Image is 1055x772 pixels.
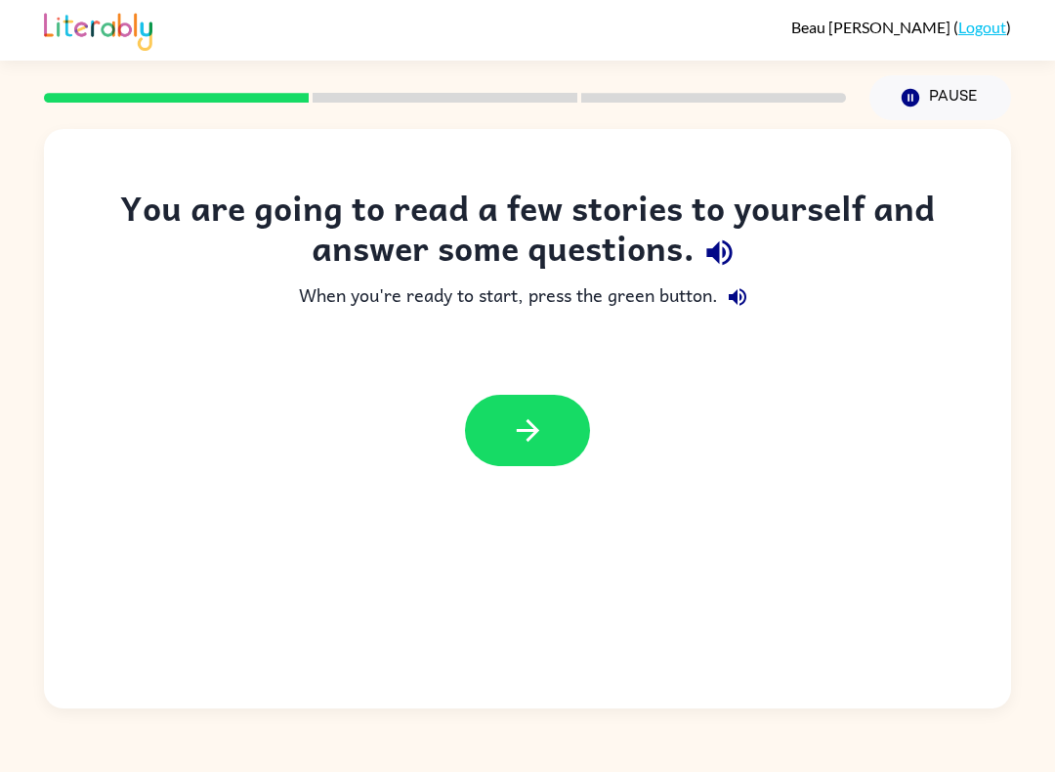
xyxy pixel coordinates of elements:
div: ( ) [791,18,1011,36]
img: Literably [44,8,152,51]
div: You are going to read a few stories to yourself and answer some questions. [83,188,972,278]
span: Beau [PERSON_NAME] [791,18,953,36]
button: Pause [869,75,1011,120]
a: Logout [958,18,1006,36]
div: When you're ready to start, press the green button. [83,278,972,317]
